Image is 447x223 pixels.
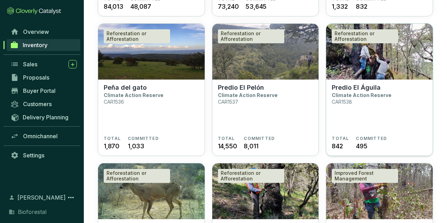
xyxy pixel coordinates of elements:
span: COMMITTED [244,136,275,141]
span: TOTAL [332,136,349,141]
span: COMMITTED [356,136,387,141]
span: 1,332 [332,2,347,11]
a: Predio El ÁguilaReforestation or AfforestationPredio El ÁguilaClimate Action ReserveCAR1538TOTAL8... [326,23,433,156]
span: Overview [23,28,49,35]
span: Delivery Planning [23,114,68,121]
span: 48,087 [130,2,151,11]
a: Omnichannel [7,130,80,142]
p: CAR1536 [104,99,124,105]
a: Sales [7,58,80,70]
span: [PERSON_NAME] [17,193,66,202]
span: 84,013 [104,2,123,11]
span: 53,645 [246,2,266,11]
img: Peña del gato [98,24,205,80]
img: El Tecolote [98,163,205,219]
a: Proposals [7,72,80,83]
p: Climate Action Reserve [104,92,163,98]
span: Omnichannel [23,133,58,140]
span: Proposals [23,74,49,81]
img: Ejido Atopixco [326,163,433,219]
p: Climate Action Reserve [332,92,391,98]
span: Inventory [23,42,47,49]
div: Improved Forest Management [332,169,398,183]
a: Overview [7,26,80,38]
div: Reforestation or Afforestation [104,29,170,43]
img: Predio El Águila [326,24,433,80]
span: TOTAL [104,136,121,141]
span: Customers [23,101,52,107]
span: Bioforestal [18,208,46,216]
span: Buyer Portal [23,87,56,94]
p: Predio El Águila [332,84,381,91]
span: 495 [356,141,367,151]
span: 14,550 [218,141,237,151]
p: Peña del gato [104,84,147,91]
p: Climate Action Reserve [218,92,278,98]
a: Customers [7,98,80,110]
div: Reforestation or Afforestation [332,29,398,43]
img: Estancia Borrotes [212,163,319,219]
span: COMMITTED [128,136,159,141]
p: Predio El Pelón [218,84,264,91]
span: 842 [332,141,343,151]
a: Buyer Portal [7,85,80,97]
a: Settings [7,149,80,161]
span: 73,240 [218,2,239,11]
span: TOTAL [218,136,235,141]
span: 1,033 [128,141,144,151]
span: Settings [23,152,44,159]
img: Predio El Pelón [212,24,319,80]
a: Predio El PelónReforestation or AfforestationPredio El PelónClimate Action ReserveCAR1537TOTAL14,... [212,23,319,156]
p: CAR1537 [218,99,238,105]
span: Sales [23,61,37,68]
span: 1,870 [104,141,119,151]
div: Reforestation or Afforestation [218,29,284,43]
span: 8,011 [244,141,258,151]
a: Delivery Planning [7,111,80,123]
div: Reforestation or Afforestation [104,169,170,183]
p: CAR1538 [332,99,352,105]
a: Peña del gatoReforestation or AfforestationPeña del gatoClimate Action ReserveCAR1536TOTAL1,870CO... [98,23,205,156]
a: Inventory [7,39,80,51]
div: Reforestation or Afforestation [218,169,284,183]
span: 832 [356,2,367,11]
